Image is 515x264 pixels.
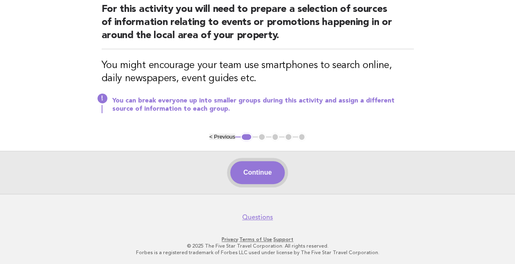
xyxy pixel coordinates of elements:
[240,133,252,141] button: 1
[112,97,414,113] p: You can break everyone up into smaller groups during this activity and assign a different source ...
[102,3,414,49] h2: For this activity you will need to prepare a selection of sources of information relating to even...
[11,243,504,249] p: © 2025 The Five Star Travel Corporation. All rights reserved.
[11,249,504,256] p: Forbes is a registered trademark of Forbes LLC used under license by The Five Star Travel Corpora...
[11,236,504,243] p: · ·
[209,134,235,140] button: < Previous
[230,161,285,184] button: Continue
[102,59,414,85] h3: You might encourage your team use smartphones to search online, daily newspapers, event guides etc.
[242,213,273,221] a: Questions
[239,237,272,242] a: Terms of Use
[273,237,293,242] a: Support
[222,237,238,242] a: Privacy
